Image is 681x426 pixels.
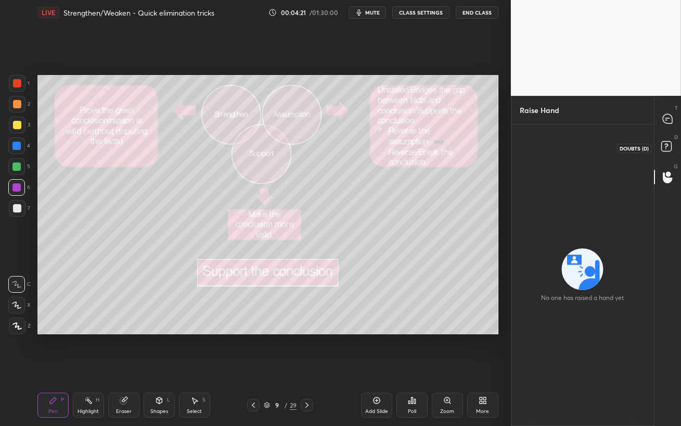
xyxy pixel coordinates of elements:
div: Shapes [150,409,168,414]
div: Eraser [116,409,132,414]
div: 3 [9,117,30,133]
p: T [675,104,678,112]
p: Raise Hand [511,96,568,124]
div: Highlight [78,409,99,414]
div: 6 [8,179,30,196]
div: L [167,397,170,403]
button: CLASS SETTINGS [392,6,449,19]
p: G [674,162,678,170]
div: 2 [9,96,30,112]
div: C [8,276,31,293]
div: X [8,297,31,314]
div: Add Slide [365,409,388,414]
div: S [202,397,205,403]
p: D [674,133,678,141]
div: More [476,409,489,414]
h4: Strengthen/Weaken - Quick elimination tricks [63,8,214,18]
div: H [96,397,99,403]
div: Doubts (D) [617,144,651,153]
div: 7 [9,200,30,217]
span: mute [365,9,380,16]
div: P [61,397,64,403]
div: 29 [290,400,297,410]
div: 5 [8,158,30,175]
div: Zoom [440,409,454,414]
div: 9 [272,402,282,408]
button: mute [349,6,386,19]
div: LIVE [37,6,59,19]
div: 4 [8,137,30,154]
div: 1 [9,75,30,92]
div: / [285,402,288,408]
div: Pen [48,409,58,414]
div: Select [187,409,202,414]
div: Poll [408,409,416,414]
button: End Class [456,6,498,19]
h4: No one has raised a hand yet [516,293,649,303]
div: Z [9,318,31,334]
